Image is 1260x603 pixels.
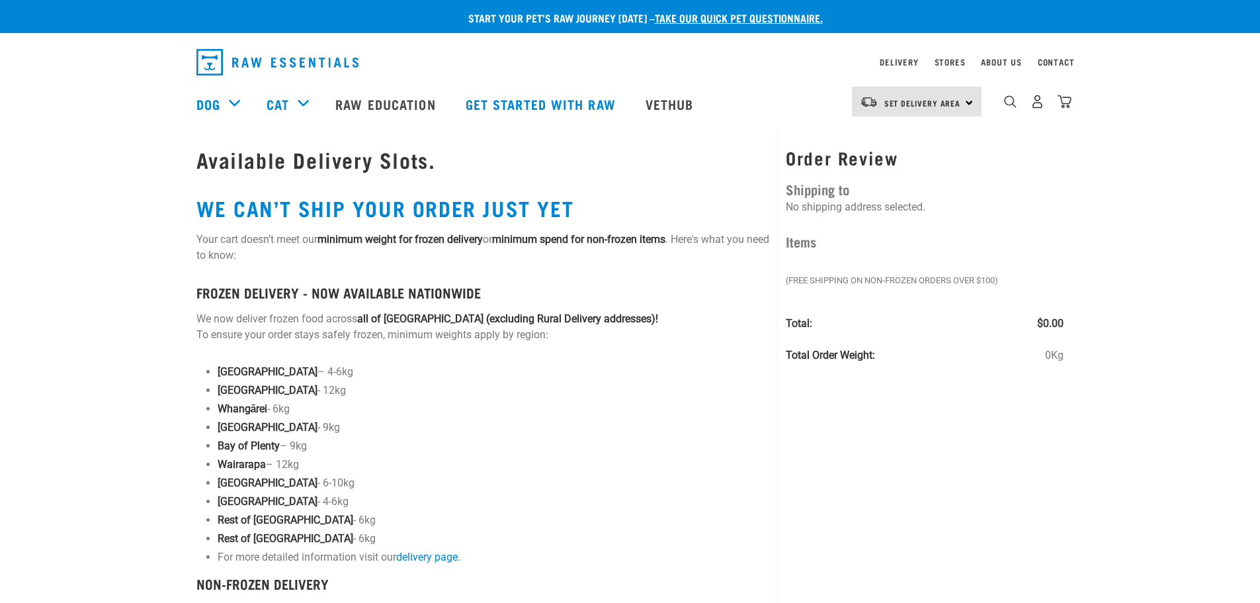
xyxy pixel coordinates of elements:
nav: dropdown navigation [186,44,1075,81]
p: No shipping address selected. [786,199,1064,215]
strong: Bay of Plenty [218,440,280,452]
em: (Free Shipping on Non-Frozen orders over $100) [786,274,1070,287]
h4: Shipping to [786,179,1064,199]
h4: FROZEN DELIVERY - NOW AVAILABLE NATIONWIDE [196,285,770,300]
a: Stores [935,60,966,64]
p: – 12kg [218,457,770,473]
h2: WE CAN’T SHIP YOUR ORDER JUST YET [196,196,770,220]
strong: minimum weight for frozen delivery [317,233,483,246]
strong: Rest of [GEOGRAPHIC_DATA] [218,532,353,545]
p: Your cart doesn’t meet our or . Here's what you need to know: [196,232,770,263]
p: - 6kg [218,401,770,417]
strong: [GEOGRAPHIC_DATA] [218,365,317,378]
strong: all of [GEOGRAPHIC_DATA] (excluding Rural Delivery addresses)! [357,312,658,325]
h4: Items [786,231,1064,252]
a: Dog [196,94,220,114]
a: Vethub [632,77,710,130]
a: Delivery [880,60,918,64]
h1: Available Delivery Slots. [196,148,770,171]
strong: [GEOGRAPHIC_DATA] [218,421,317,434]
a: Raw Education [322,77,452,130]
a: delivery page. [396,551,460,563]
strong: [GEOGRAPHIC_DATA] [218,384,317,396]
a: About Us [981,60,1021,64]
span: Set Delivery Area [884,101,961,105]
p: We now deliver frozen food across To ensure your order stays safely frozen, minimum weights apply... [196,311,770,343]
p: For more detailed information visit our [218,549,770,565]
strong: [GEOGRAPHIC_DATA] [218,495,317,508]
p: - 6-10kg [218,475,770,491]
a: take our quick pet questionnaire. [655,15,823,21]
p: – 9kg [218,438,770,454]
h3: Order Review [786,148,1064,168]
p: - 12kg [218,383,770,398]
strong: Total: [786,317,812,330]
p: – 4-6kg [218,364,770,380]
span: $0.00 [1037,316,1064,332]
strong: [GEOGRAPHIC_DATA] [218,477,317,489]
p: - 6kg [218,512,770,528]
p: - 6kg [218,531,770,547]
img: home-icon@2x.png [1058,95,1071,109]
img: Raw Essentials Logo [196,49,358,75]
p: - 4-6kg [218,494,770,510]
h4: NON-FROZEN DELIVERY [196,576,770,591]
img: user.png [1030,95,1044,109]
a: Contact [1038,60,1075,64]
a: Cat [267,94,289,114]
strong: Rest of [GEOGRAPHIC_DATA] [218,514,353,526]
p: - 9kg [218,420,770,436]
strong: minimum spend for non-frozen items [492,233,665,246]
strong: Wairarapa [218,458,266,471]
img: home-icon-1@2x.png [1004,95,1017,108]
a: Get started with Raw [452,77,632,130]
img: van-moving.png [860,96,878,108]
strong: Total Order Weight: [786,349,875,361]
strong: Whangārei [218,402,268,415]
span: 0Kg [1045,348,1064,363]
